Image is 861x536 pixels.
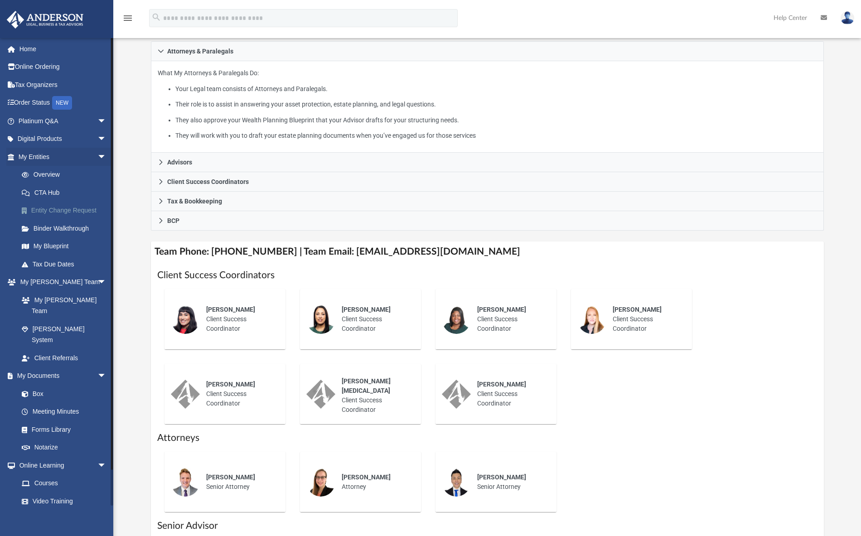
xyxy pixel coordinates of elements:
[13,403,116,421] a: Meeting Minutes
[175,83,817,95] li: Your Legal team consists of Attorneys and Paralegals.
[171,305,200,334] img: thumbnail
[13,420,111,439] a: Forms Library
[206,306,255,313] span: [PERSON_NAME]
[606,299,686,340] div: Client Success Coordinator
[306,305,335,334] img: thumbnail
[206,381,255,388] span: [PERSON_NAME]
[122,13,133,24] i: menu
[158,68,817,141] p: What My Attorneys & Paralegals Do:
[167,198,222,204] span: Tax & Bookkeeping
[175,130,817,141] li: They will work with you to draft your estate planning documents when you’ve engaged us for those ...
[13,320,116,349] a: [PERSON_NAME] System
[97,112,116,130] span: arrow_drop_down
[6,40,120,58] a: Home
[6,58,120,76] a: Online Ordering
[13,255,120,273] a: Tax Due Dates
[151,12,161,22] i: search
[13,492,111,510] a: Video Training
[6,94,120,112] a: Order StatusNEW
[13,291,111,320] a: My [PERSON_NAME] Team
[13,219,120,237] a: Binder Walkthrough
[306,380,335,409] img: thumbnail
[151,211,824,231] a: BCP
[6,112,120,130] a: Platinum Q&Aarrow_drop_down
[6,148,120,166] a: My Entitiesarrow_drop_down
[335,466,415,498] div: Attorney
[13,439,116,457] a: Notarize
[13,237,116,256] a: My Blueprint
[577,305,606,334] img: thumbnail
[477,473,526,481] span: [PERSON_NAME]
[13,202,120,220] a: Entity Change Request
[97,130,116,149] span: arrow_drop_down
[442,380,471,409] img: thumbnail
[206,473,255,481] span: [PERSON_NAME]
[13,349,116,367] a: Client Referrals
[841,11,854,24] img: User Pic
[97,273,116,292] span: arrow_drop_down
[167,217,179,224] span: BCP
[157,431,817,444] h1: Attorneys
[151,61,824,153] div: Attorneys & Paralegals
[151,172,824,192] a: Client Success Coordinators
[6,456,116,474] a: Online Learningarrow_drop_down
[97,456,116,475] span: arrow_drop_down
[613,306,662,313] span: [PERSON_NAME]
[471,373,550,415] div: Client Success Coordinator
[342,306,391,313] span: [PERSON_NAME]
[171,468,200,497] img: thumbnail
[342,473,391,481] span: [PERSON_NAME]
[200,466,279,498] div: Senior Attorney
[167,179,249,185] span: Client Success Coordinators
[6,273,116,291] a: My [PERSON_NAME] Teamarrow_drop_down
[151,41,824,61] a: Attorneys & Paralegals
[175,115,817,126] li: They also approve your Wealth Planning Blueprint that your Advisor drafts for your structuring ne...
[13,183,120,202] a: CTA Hub
[171,380,200,409] img: thumbnail
[442,305,471,334] img: thumbnail
[167,159,192,165] span: Advisors
[97,148,116,166] span: arrow_drop_down
[13,385,111,403] a: Box
[200,373,279,415] div: Client Success Coordinator
[13,166,120,184] a: Overview
[200,299,279,340] div: Client Success Coordinator
[477,381,526,388] span: [PERSON_NAME]
[122,17,133,24] a: menu
[4,11,86,29] img: Anderson Advisors Platinum Portal
[151,153,824,172] a: Advisors
[175,99,817,110] li: Their role is to assist in answering your asset protection, estate planning, and legal questions.
[335,299,415,340] div: Client Success Coordinator
[167,48,233,54] span: Attorneys & Paralegals
[6,367,116,385] a: My Documentsarrow_drop_down
[52,96,72,110] div: NEW
[471,299,550,340] div: Client Success Coordinator
[6,130,120,148] a: Digital Productsarrow_drop_down
[342,377,391,394] span: [PERSON_NAME][MEDICAL_DATA]
[151,192,824,211] a: Tax & Bookkeeping
[151,241,824,262] h4: Team Phone: [PHONE_NUMBER] | Team Email: [EMAIL_ADDRESS][DOMAIN_NAME]
[157,269,817,282] h1: Client Success Coordinators
[477,306,526,313] span: [PERSON_NAME]
[157,519,817,532] h1: Senior Advisor
[471,466,550,498] div: Senior Attorney
[442,468,471,497] img: thumbnail
[97,367,116,386] span: arrow_drop_down
[6,76,120,94] a: Tax Organizers
[306,468,335,497] img: thumbnail
[13,474,116,493] a: Courses
[335,370,415,421] div: Client Success Coordinator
